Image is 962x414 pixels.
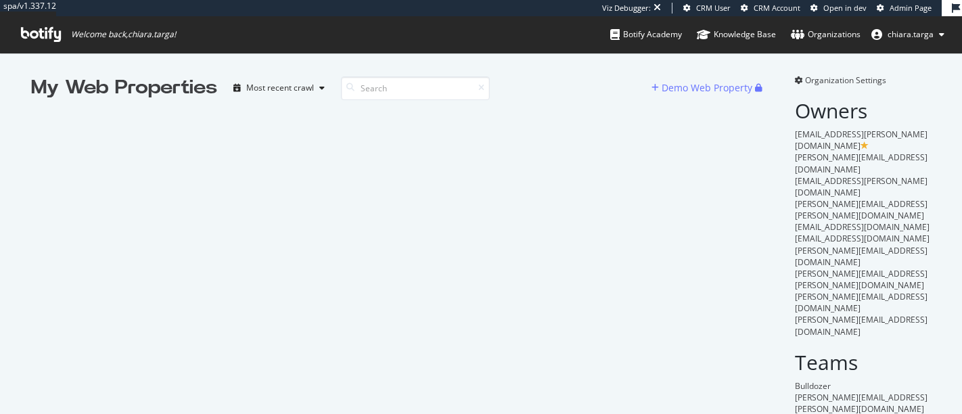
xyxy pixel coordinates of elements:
[795,380,931,392] div: Bulldozer
[795,99,931,122] h2: Owners
[888,28,934,40] span: chiara.targa
[890,3,932,13] span: Admin Page
[795,129,927,152] span: [EMAIL_ADDRESS][PERSON_NAME][DOMAIN_NAME]
[341,76,490,100] input: Search
[651,82,755,93] a: Demo Web Property
[651,77,755,99] button: Demo Web Property
[795,152,927,175] span: [PERSON_NAME][EMAIL_ADDRESS][DOMAIN_NAME]
[823,3,867,13] span: Open in dev
[795,351,931,373] h2: Teams
[861,24,955,45] button: chiara.targa
[795,245,927,268] span: [PERSON_NAME][EMAIL_ADDRESS][DOMAIN_NAME]
[662,81,752,95] div: Demo Web Property
[795,314,927,337] span: [PERSON_NAME][EMAIL_ADDRESS][DOMAIN_NAME]
[602,3,651,14] div: Viz Debugger:
[610,28,682,41] div: Botify Academy
[791,16,861,53] a: Organizations
[795,175,927,198] span: [EMAIL_ADDRESS][PERSON_NAME][DOMAIN_NAME]
[228,77,330,99] button: Most recent crawl
[805,74,886,86] span: Organization Settings
[795,268,927,291] span: [PERSON_NAME][EMAIL_ADDRESS][PERSON_NAME][DOMAIN_NAME]
[795,291,927,314] span: [PERSON_NAME][EMAIL_ADDRESS][DOMAIN_NAME]
[810,3,867,14] a: Open in dev
[795,221,930,233] span: [EMAIL_ADDRESS][DOMAIN_NAME]
[741,3,800,14] a: CRM Account
[683,3,731,14] a: CRM User
[795,233,930,244] span: [EMAIL_ADDRESS][DOMAIN_NAME]
[31,74,217,101] div: My Web Properties
[246,84,314,92] div: Most recent crawl
[877,3,932,14] a: Admin Page
[754,3,800,13] span: CRM Account
[697,28,776,41] div: Knowledge Base
[71,29,176,40] span: Welcome back, chiara.targa !
[697,16,776,53] a: Knowledge Base
[696,3,731,13] span: CRM User
[795,198,927,221] span: [PERSON_NAME][EMAIL_ADDRESS][PERSON_NAME][DOMAIN_NAME]
[791,28,861,41] div: Organizations
[610,16,682,53] a: Botify Academy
